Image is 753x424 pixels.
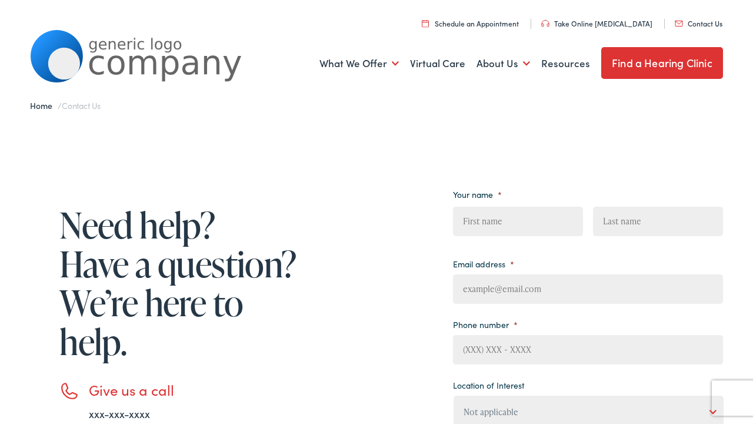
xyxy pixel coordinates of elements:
label: Location of Interest [453,380,524,390]
span: / [30,100,101,111]
label: Phone number [453,319,518,330]
h1: Need help? Have a question? We’re here to help. [59,206,301,361]
img: utility icon [422,19,429,27]
h3: Give us a call [89,382,301,399]
input: (XXX) XXX - XXXX [453,335,723,365]
a: Schedule an Appointment [422,18,519,28]
a: About Us [477,42,530,85]
a: Find a Hearing Clinic [601,47,723,79]
label: Email address [453,259,514,269]
a: Take Online [MEDICAL_DATA] [541,18,652,28]
label: Your name [453,189,502,200]
a: Home [30,100,58,111]
span: Contact Us [62,100,101,111]
input: example@email.com [453,274,723,304]
a: Contact Us [675,18,722,28]
a: Resources [541,42,590,85]
a: xxx-xxx-xxxx [89,406,150,421]
a: Virtual Care [410,42,465,85]
input: First name [453,207,583,236]
img: utility icon [675,21,683,26]
img: utility icon [541,20,549,27]
a: What We Offer [319,42,399,85]
input: Last name [593,207,723,236]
